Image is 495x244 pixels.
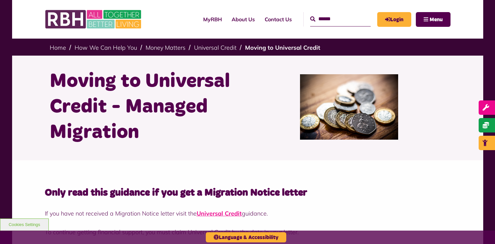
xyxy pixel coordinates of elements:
img: Money 2 [300,74,398,140]
a: Moving to Universal Credit [245,44,320,51]
a: How We Can Help You [75,44,137,51]
button: Navigation [416,12,451,27]
span: Menu [430,17,443,22]
iframe: Netcall Web Assistant for live chat [466,215,495,244]
a: Money Matters [146,44,186,51]
h1: Moving to Universal Credit - Managed Migration [50,69,243,145]
input: Search [310,12,371,26]
a: MyRBH [377,12,411,27]
img: RBH [45,7,143,32]
a: MyRBH [198,10,227,28]
a: About Us [227,10,260,28]
a: Home [50,44,66,51]
p: To continue getting financial support, you must claim Universal Credit by the date in your letter. [45,228,451,236]
p: If you have not received a Migration Notice letter visit the guidance. [45,209,451,218]
a: Universal Credit [194,44,237,51]
a: Universal Credit [197,210,242,217]
button: Language & Accessibility [206,232,286,242]
strong: Only read this guidance if you get a Migration Notice letter [45,188,307,198]
a: Contact Us [260,10,297,28]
